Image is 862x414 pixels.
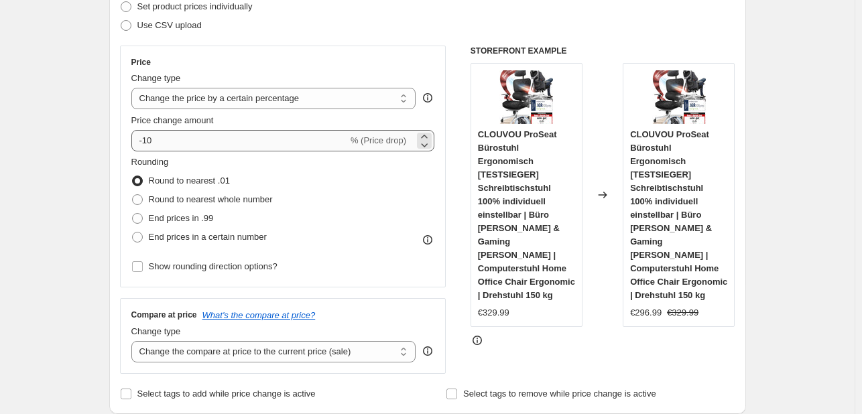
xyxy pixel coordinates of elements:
[630,306,662,320] div: €296.99
[478,306,509,320] div: €329.99
[463,389,656,399] span: Select tags to remove while price change is active
[421,344,434,358] div: help
[499,70,553,124] img: 71JQRV257ZL_80x.jpg
[131,326,181,336] span: Change type
[471,46,735,56] h6: STOREFRONT EXAMPLE
[131,73,181,83] span: Change type
[202,310,316,320] button: What's the compare at price?
[149,194,273,204] span: Round to nearest whole number
[149,232,267,242] span: End prices in a certain number
[630,129,727,300] span: CLOUVOU ProSeat Bürostuhl Ergonomisch [TESTSIEGER] Schreibtischstuhl 100% individuell einstellbar...
[667,306,698,320] strike: €329.99
[149,261,278,271] span: Show rounding direction options?
[131,157,169,167] span: Rounding
[351,135,406,145] span: % (Price drop)
[137,20,202,30] span: Use CSV upload
[131,115,214,125] span: Price change amount
[652,70,706,124] img: 71JQRV257ZL_80x.jpg
[137,1,253,11] span: Set product prices individually
[131,130,348,151] input: -15
[421,91,434,105] div: help
[149,176,230,186] span: Round to nearest .01
[131,309,197,320] h3: Compare at price
[478,129,575,300] span: CLOUVOU ProSeat Bürostuhl Ergonomisch [TESTSIEGER] Schreibtischstuhl 100% individuell einstellbar...
[131,57,151,68] h3: Price
[137,389,316,399] span: Select tags to add while price change is active
[149,213,214,223] span: End prices in .99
